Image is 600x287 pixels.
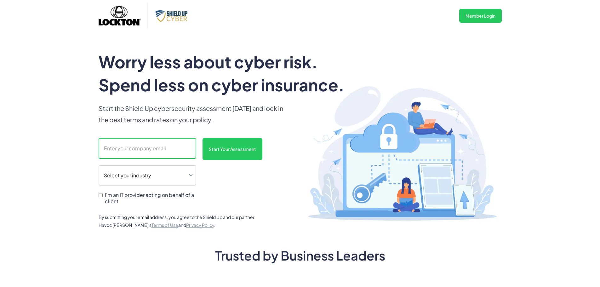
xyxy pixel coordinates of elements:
[99,2,141,30] img: Lockton
[99,138,196,159] input: Enter your company email
[151,222,178,228] a: Terms of Use
[99,193,103,197] input: I'm an IT provider acting on behalf of a client
[203,138,262,160] input: Start Your Assessment
[105,192,196,204] span: I'm an IT provider acting on behalf of a client
[99,213,262,229] div: By submitting your email address, you agree to the Shield Up and our partner Havoc [PERSON_NAME]'...
[154,9,192,23] img: Shield Up Cyber Logo
[121,248,480,263] h2: Trusted by Business Leaders
[186,222,214,228] a: Privacy Policy
[99,138,262,206] form: scanform
[459,9,502,23] a: Member Login
[99,50,361,96] h1: Worry less about cyber risk. Spend less on cyber insurance.
[99,103,288,125] p: Start the Shield Up cybersecurity assessment [DATE] and lock in the best terms and rates on your ...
